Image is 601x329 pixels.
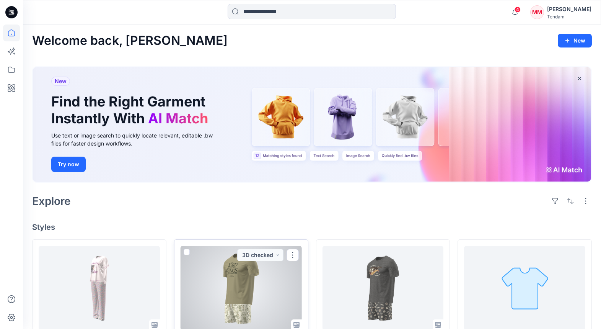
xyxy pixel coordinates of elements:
div: [PERSON_NAME] [547,5,591,14]
div: MM [530,5,544,19]
button: Try now [51,157,86,172]
span: 4 [515,7,521,13]
span: New [55,77,67,86]
h4: Styles [32,223,592,232]
div: Use text or image search to quickly locate relevant, editable .bw files for faster design workflows. [51,131,223,147]
h2: Explore [32,195,71,207]
span: AI Match [148,110,208,127]
h2: Welcome back, [PERSON_NAME] [32,34,228,48]
div: Tendam [547,14,591,20]
button: New [558,34,592,47]
h1: Find the Right Garment Instantly With [51,93,212,126]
